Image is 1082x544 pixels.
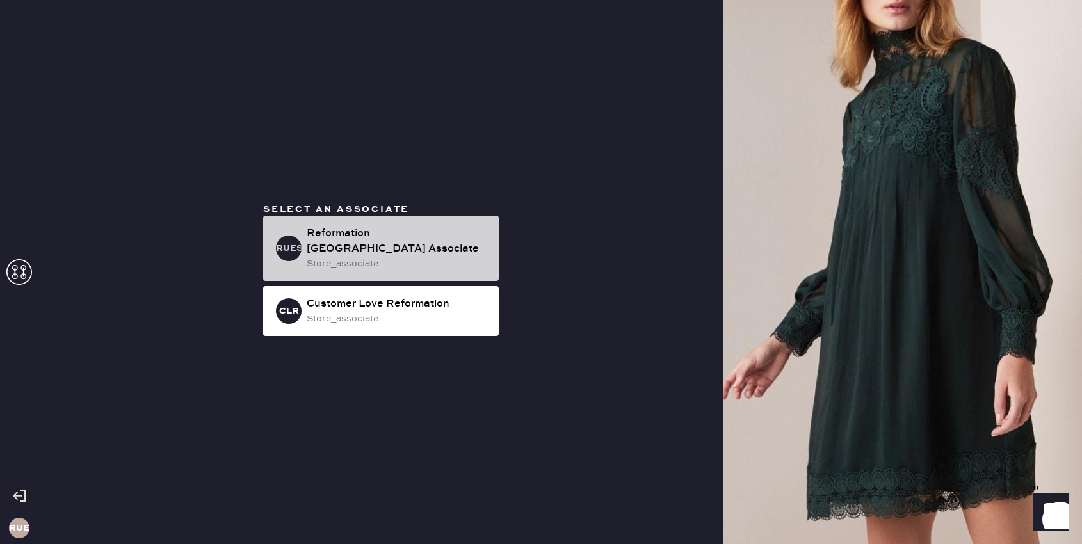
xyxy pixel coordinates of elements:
[307,257,489,271] div: store_associate
[307,312,489,326] div: store_associate
[9,524,29,532] h3: RUES
[279,307,299,316] h3: CLR
[263,204,409,215] span: Select an associate
[1021,486,1076,541] iframe: Front Chat
[276,244,302,253] h3: RUESA
[307,226,489,257] div: Reformation [GEOGRAPHIC_DATA] Associate
[307,296,489,312] div: Customer Love Reformation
